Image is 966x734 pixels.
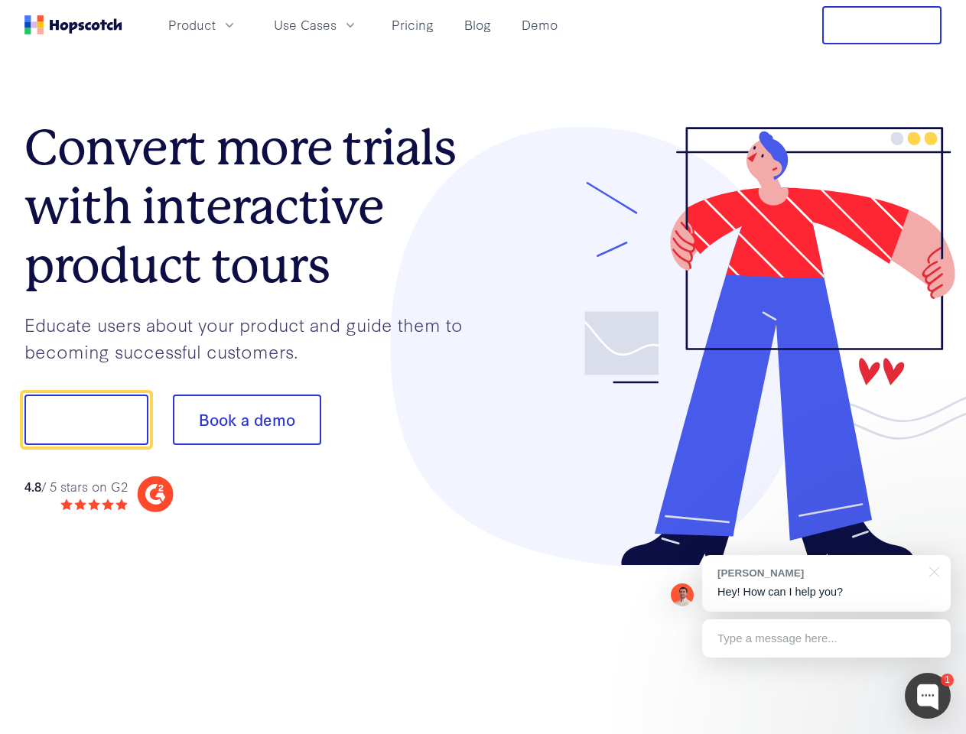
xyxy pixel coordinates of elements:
div: / 5 stars on G2 [24,477,128,496]
button: Show me! [24,395,148,445]
a: Blog [458,12,497,37]
button: Book a demo [173,395,321,445]
img: Mark Spera [671,583,694,606]
p: Hey! How can I help you? [717,584,935,600]
button: Free Trial [822,6,942,44]
button: Product [159,12,246,37]
h1: Convert more trials with interactive product tours [24,119,483,294]
a: Pricing [385,12,440,37]
div: Type a message here... [702,619,951,658]
span: Use Cases [274,15,337,34]
a: Demo [516,12,564,37]
button: Use Cases [265,12,367,37]
strong: 4.8 [24,477,41,495]
a: Home [24,15,122,34]
div: 1 [941,674,954,687]
div: [PERSON_NAME] [717,566,920,580]
p: Educate users about your product and guide them to becoming successful customers. [24,311,483,364]
span: Product [168,15,216,34]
